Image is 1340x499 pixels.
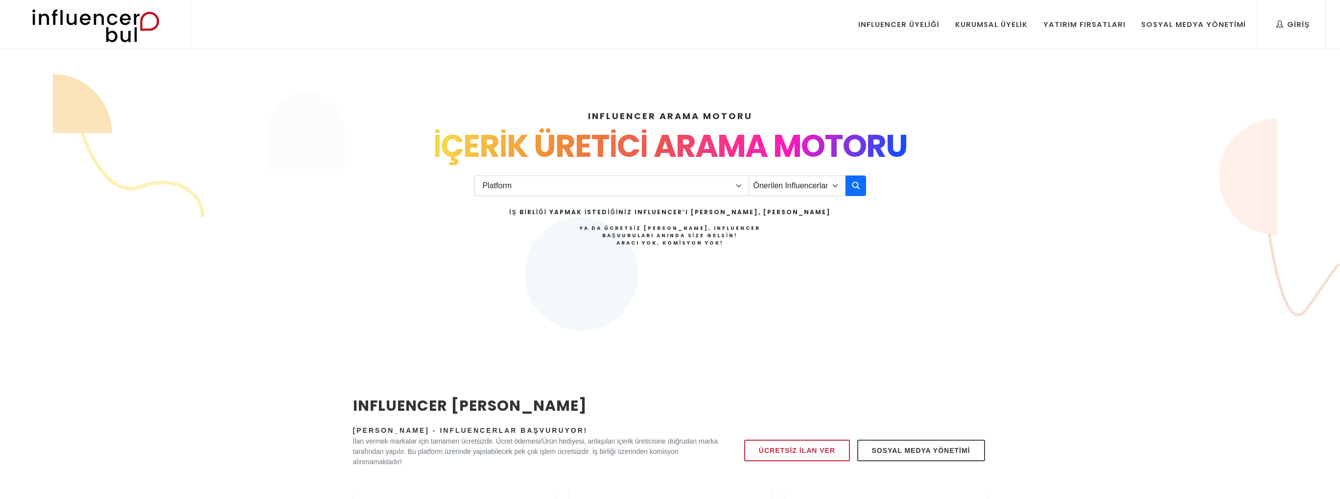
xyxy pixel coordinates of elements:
div: Sosyal Medya Yönetimi [1141,19,1246,30]
div: Influencer Üyeliği [858,19,940,30]
p: İlan vermek markalar için tamamen ücretsizdir. Ücret ödemesi/Ürün hediyesi, anlaşılan içerik üret... [353,436,718,467]
span: Ücretsiz İlan Ver [759,445,835,456]
div: Kurumsal Üyelik [955,19,1028,30]
a: Ücretsiz İlan Ver [744,440,850,461]
h4: Ya da Ücretsiz [PERSON_NAME], Influencer Başvuruları Anında Size Gelsin! [509,225,830,247]
strong: Aracı Yok, Komisyon Yok! [616,239,724,247]
a: Sosyal Medya Yönetimi [857,440,985,461]
div: Giriş [1276,19,1310,30]
div: İÇERİK ÜRETİCİ ARAMA MOTORU [353,123,987,170]
h2: INFLUENCER [PERSON_NAME] [353,395,718,417]
span: Sosyal Medya Yönetimi [872,445,970,456]
div: Yatırım Fırsatları [1043,19,1126,30]
h4: INFLUENCER ARAMA MOTORU [353,109,987,123]
h2: İş Birliği Yapmak İstediğiniz Influencer’ı [PERSON_NAME], [PERSON_NAME] [509,208,830,217]
span: [PERSON_NAME] - Influencerlar Başvuruyor! [353,426,588,434]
